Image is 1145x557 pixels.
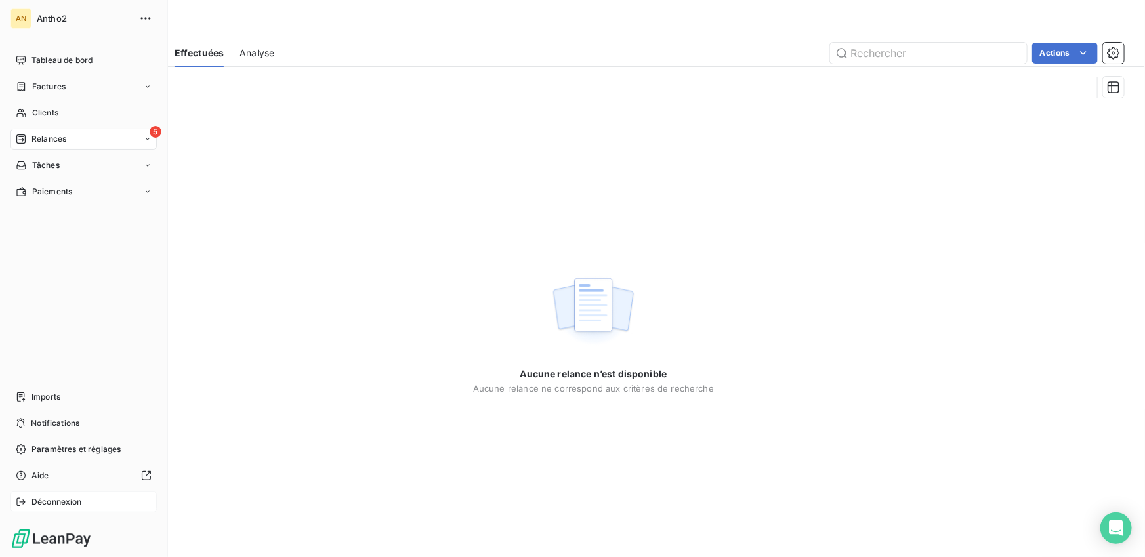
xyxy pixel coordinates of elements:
[551,271,635,352] img: empty state
[31,417,79,429] span: Notifications
[31,391,60,403] span: Imports
[31,470,49,482] span: Aide
[10,129,157,150] a: 5Relances
[31,444,121,455] span: Paramètres et réglages
[1032,43,1098,64] button: Actions
[520,367,667,381] span: Aucune relance n’est disponible
[1100,512,1132,544] div: Open Intercom Messenger
[10,76,157,97] a: Factures
[150,126,161,138] span: 5
[10,155,157,176] a: Tâches
[31,54,93,66] span: Tableau de bord
[10,439,157,460] a: Paramètres et réglages
[10,8,31,29] div: AN
[10,465,157,486] a: Aide
[830,43,1027,64] input: Rechercher
[31,496,82,508] span: Déconnexion
[32,81,66,93] span: Factures
[37,13,131,24] span: Antho2
[32,107,58,119] span: Clients
[10,50,157,71] a: Tableau de bord
[31,133,66,145] span: Relances
[239,47,274,60] span: Analyse
[10,528,92,549] img: Logo LeanPay
[10,102,157,123] a: Clients
[10,386,157,407] a: Imports
[32,186,72,197] span: Paiements
[10,181,157,202] a: Paiements
[473,383,714,394] span: Aucune relance ne correspond aux critères de recherche
[175,47,224,60] span: Effectuées
[32,159,60,171] span: Tâches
